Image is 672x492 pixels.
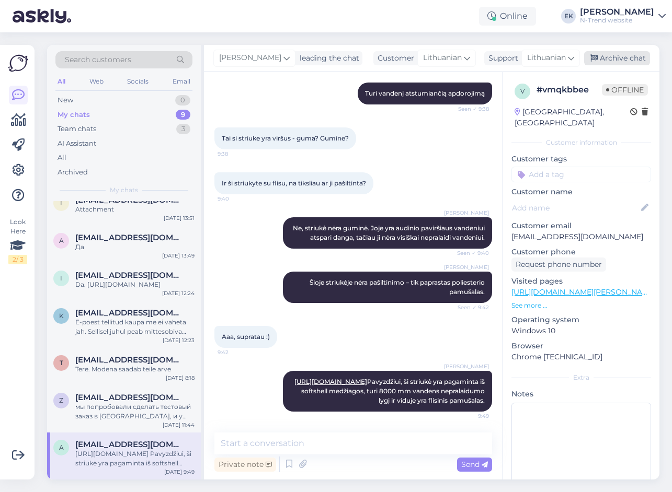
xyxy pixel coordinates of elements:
[214,458,276,472] div: Private note
[511,341,651,352] p: Browser
[511,373,651,382] div: Extra
[450,249,489,257] span: Seen ✓ 9:40
[580,8,666,25] a: [PERSON_NAME]N-Trend website
[511,186,651,197] p: Customer name
[176,124,190,134] div: 3
[55,75,67,88] div: All
[164,468,195,476] div: [DATE] 9:49
[162,289,195,297] div: [DATE] 12:24
[373,53,414,64] div: Customer
[75,365,195,374] div: Tere. Modena saadab teile arve
[75,393,184,402] span: zh.bakhtybayeva@gmail.com
[511,167,651,182] input: Add a tag
[450,303,489,311] span: Seen ✓ 9:42
[176,110,190,120] div: 9
[60,199,62,207] span: i
[164,214,195,222] div: [DATE] 13:51
[537,84,602,96] div: # vmqkbbee
[515,107,630,128] div: [GEOGRAPHIC_DATA], [GEOGRAPHIC_DATA]
[520,87,525,95] span: v
[58,124,96,134] div: Team chats
[60,359,63,367] span: t
[163,421,195,429] div: [DATE] 11:44
[511,301,651,310] p: See more ...
[58,110,90,120] div: My chats
[511,257,606,272] div: Request phone number
[170,75,192,88] div: Email
[511,154,651,165] p: Customer tags
[59,312,64,320] span: k
[219,52,281,64] span: [PERSON_NAME]
[444,263,489,271] span: [PERSON_NAME]
[444,362,489,370] span: [PERSON_NAME]
[58,138,96,149] div: AI Assistant
[75,308,184,318] span: kajalaur@hotmail.com
[512,202,639,214] input: Add name
[59,443,64,451] span: a
[511,325,651,336] p: Windows 10
[423,52,462,64] span: Lithuanian
[511,287,656,297] a: [URL][DOMAIN_NAME][PERSON_NAME]
[58,167,88,178] div: Archived
[75,271,184,280] span: ivan0526@inbox.lv
[218,195,257,203] span: 9:40
[365,89,485,97] span: Turi vandenį atstumiančią apdorojimą
[580,8,654,16] div: [PERSON_NAME]
[527,52,566,64] span: Lithuanian
[60,274,62,282] span: i
[293,224,486,241] span: Ne, striukė nėra guminė. Joje yra audinio paviršiaus vandeniui atspari danga, tačiau ji nėra visi...
[75,449,195,468] div: [URL][DOMAIN_NAME] Pavyzdžiui, ši striukė yra pagaminta iš softshell medžiagos, turi 8000 mm vand...
[59,237,64,244] span: a
[58,95,73,106] div: New
[75,280,195,289] div: Da. [URL][DOMAIN_NAME]
[484,53,518,64] div: Support
[602,84,648,96] span: Offline
[110,185,138,195] span: My chats
[511,352,651,362] p: Chrome [TECHNICAL_ID]
[175,95,190,106] div: 0
[75,242,195,252] div: Да
[450,412,489,420] span: 9:49
[218,348,257,356] span: 9:42
[584,51,650,65] div: Archive chat
[450,105,489,113] span: Seen ✓ 9:38
[294,378,486,404] span: Pavyzdžiui, ši striukė yra pagaminta iš softshell medžiagos, turi 8000 mm vandens nepralaidumo ly...
[75,402,195,421] div: мы попробовали сделать тестовый заказ в [GEOGRAPHIC_DATA], и у нас получилось — система разрешила...
[163,336,195,344] div: [DATE] 12:23
[294,378,367,385] a: [URL][DOMAIN_NAME]
[75,205,195,214] div: Attachment
[58,153,66,163] div: All
[511,220,651,231] p: Customer email
[8,255,27,264] div: 2 / 3
[75,440,184,449] span: aiste.pagiryte@gmail.com
[65,54,131,65] span: Search customers
[218,150,257,158] span: 9:38
[511,314,651,325] p: Operating system
[561,9,576,24] div: EK
[125,75,151,88] div: Socials
[511,389,651,400] p: Notes
[444,209,489,217] span: [PERSON_NAME]
[87,75,106,88] div: Web
[461,460,488,469] span: Send
[8,217,27,264] div: Look Here
[580,16,654,25] div: N-Trend website
[511,231,651,242] p: [EMAIL_ADDRESS][DOMAIN_NAME]
[479,7,536,26] div: Online
[511,276,651,287] p: Visited pages
[222,134,349,142] span: Tai si striuke yra viršus - guma? Gumine?
[295,53,359,64] div: leading the chat
[222,333,270,341] span: Aaa, supratau :)
[59,396,63,404] span: z
[8,53,28,73] img: Askly Logo
[75,318,195,336] div: E-poest tellitud kaupa me ei vaheta jah. Sellisel juhul peab mittesobiva toote tagastama ja telli...
[75,355,184,365] span: tiia395@gmail.com
[162,252,195,260] div: [DATE] 13:49
[166,374,195,382] div: [DATE] 8:18
[511,247,651,257] p: Customer phone
[75,233,184,242] span: a.nedilko@meta.ua
[511,138,651,147] div: Customer information
[310,278,486,296] span: Šioje striukėje nėra pašiltinimo – tik paprastas poliesterio pamušalas.
[222,179,366,187] span: Ir ši striukyte su flisu, na tiksliau ar ji pašiltinta?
